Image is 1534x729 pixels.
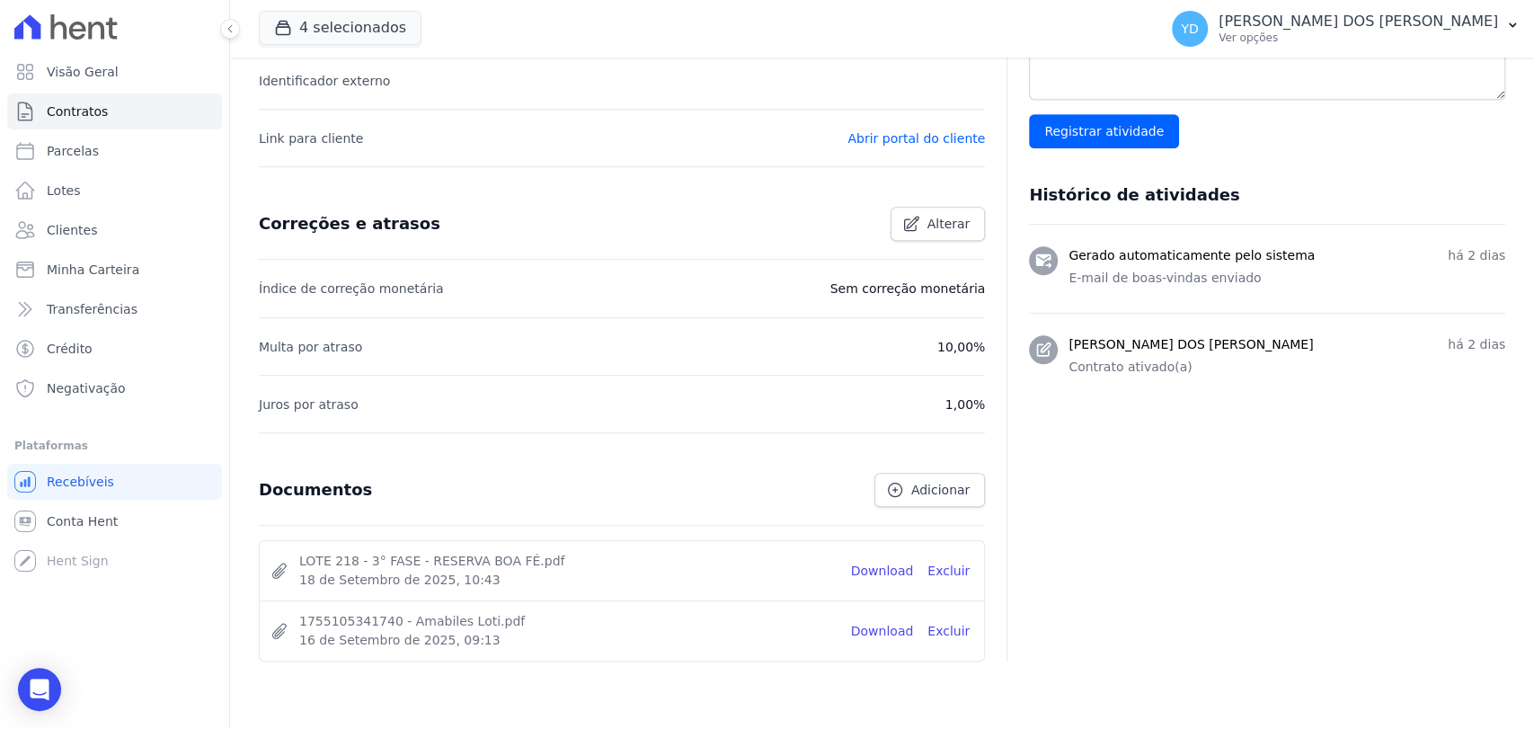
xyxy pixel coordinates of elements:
[945,394,985,415] p: 1,00%
[259,70,390,92] p: Identificador externo
[1181,22,1198,35] span: YD
[7,173,222,209] a: Lotes
[1068,269,1505,288] p: E-mail de boas-vindas enviado
[7,93,222,129] a: Contratos
[47,102,108,120] span: Contratos
[47,142,99,160] span: Parcelas
[47,63,119,81] span: Visão Geral
[1068,246,1315,265] h3: Gerado automaticamente pelo sistema
[1029,184,1239,206] h3: Histórico de atividades
[1029,114,1179,148] input: Registrar atividade
[7,331,222,367] a: Crédito
[47,182,81,200] span: Lotes
[1068,335,1313,354] h3: [PERSON_NAME] DOS [PERSON_NAME]
[847,131,985,146] a: Abrir portal do cliente
[259,479,372,501] h3: Documentos
[1448,335,1505,354] p: há 2 dias
[14,435,215,457] div: Plataformas
[259,11,421,45] button: 4 selecionados
[259,336,362,358] p: Multa por atraso
[299,631,837,650] span: 16 de Setembro de 2025, 09:13
[259,278,444,299] p: Índice de correção monetária
[1068,358,1505,377] p: Contrato ativado(a)
[47,379,126,397] span: Negativação
[927,622,970,641] a: Excluir
[299,612,837,631] span: 1755105341740 - Amabiles Loti.pdf
[18,668,61,711] div: Open Intercom Messenger
[299,552,837,571] span: LOTE 218 - 3° FASE - RESERVA BOA FÉ.pdf
[7,291,222,327] a: Transferências
[259,394,359,415] p: Juros por atraso
[911,481,970,499] span: Adicionar
[7,54,222,90] a: Visão Geral
[299,571,837,590] span: 18 de Setembro de 2025, 10:43
[7,503,222,539] a: Conta Hent
[830,278,986,299] p: Sem correção monetária
[1448,246,1505,265] p: há 2 dias
[259,213,440,235] h3: Correções e atrasos
[7,212,222,248] a: Clientes
[1219,13,1498,31] p: [PERSON_NAME] DOS [PERSON_NAME]
[891,207,986,241] a: Alterar
[1219,31,1498,45] p: Ver opções
[7,464,222,500] a: Recebíveis
[927,215,971,233] span: Alterar
[47,340,93,358] span: Crédito
[259,128,363,149] p: Link para cliente
[927,562,970,581] a: Excluir
[47,512,118,530] span: Conta Hent
[851,562,914,581] a: Download
[47,261,139,279] span: Minha Carteira
[851,622,914,641] a: Download
[47,221,97,239] span: Clientes
[7,133,222,169] a: Parcelas
[7,252,222,288] a: Minha Carteira
[7,370,222,406] a: Negativação
[47,473,114,491] span: Recebíveis
[1157,4,1534,54] button: YD [PERSON_NAME] DOS [PERSON_NAME] Ver opções
[874,473,985,507] a: Adicionar
[47,300,137,318] span: Transferências
[937,336,985,358] p: 10,00%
